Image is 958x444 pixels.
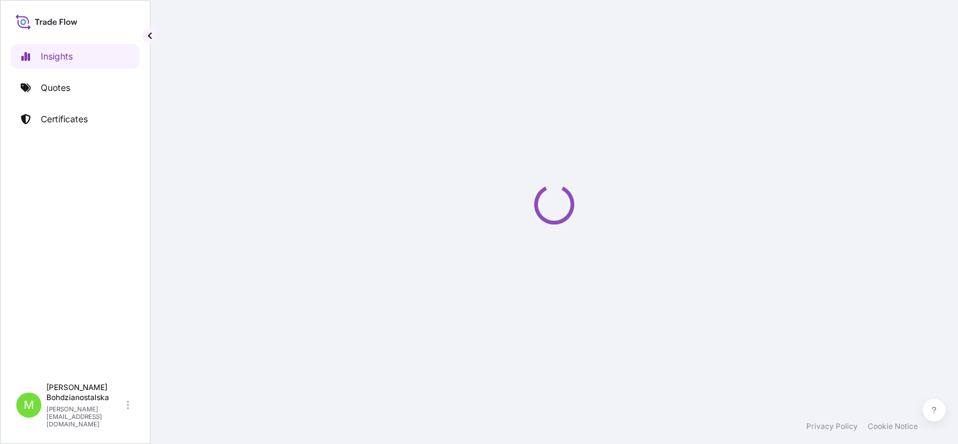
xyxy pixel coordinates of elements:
a: Quotes [11,75,140,100]
span: M [24,399,34,411]
p: [PERSON_NAME][EMAIL_ADDRESS][DOMAIN_NAME] [46,405,124,428]
p: Insights [41,50,73,63]
a: Insights [11,44,140,69]
a: Cookie Notice [868,421,918,431]
a: Privacy Policy [806,421,858,431]
p: [PERSON_NAME] Bohdzianostalska [46,383,124,403]
p: Quotes [41,82,70,94]
p: Certificates [41,113,88,125]
a: Certificates [11,107,140,132]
